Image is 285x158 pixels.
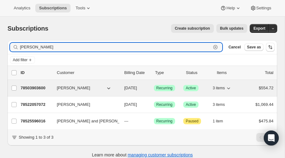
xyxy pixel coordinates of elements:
p: 78503903600 [21,85,52,91]
div: Open Intercom Messenger [264,131,279,146]
div: Items [217,70,243,76]
button: Clear [212,44,219,50]
span: Help [226,6,235,11]
span: Bulk updates [220,26,243,31]
span: Tools [76,6,85,11]
span: [DATE] [124,86,137,90]
div: 78525596016[PERSON_NAME] and [PERSON_NAME]---SuccessRecurringAttentionPaused1 item$475.84 [21,117,273,126]
span: [DATE] [124,102,137,107]
span: $1,069.44 [255,102,273,107]
span: Cancel [228,45,241,50]
span: [PERSON_NAME] and [PERSON_NAME] [57,118,133,124]
button: Export [250,24,269,33]
p: Total [265,70,273,76]
span: Active [186,102,196,107]
button: Create subscription [171,24,214,33]
button: 3 items [213,84,232,92]
span: Recurring [156,119,173,124]
span: Subscriptions [39,6,67,11]
button: Save as [244,43,263,51]
span: [PERSON_NAME] [57,85,90,91]
button: [PERSON_NAME] and [PERSON_NAME] [53,116,115,126]
p: ID [21,70,52,76]
button: Help [216,4,245,12]
button: 1 item [213,117,230,126]
button: Bulk updates [216,24,247,33]
div: IDCustomerBilling DateTypeStatusItemsTotal [21,70,273,76]
button: Tools [72,4,95,12]
div: 78503903600[PERSON_NAME][DATE]SuccessRecurringSuccessActive3 items$554.72 [21,84,273,92]
span: Subscriptions [7,25,48,32]
nav: Pagination [256,133,273,142]
span: [PERSON_NAME] [57,101,90,108]
span: Settings [256,6,271,11]
button: Sort the results [266,43,275,52]
button: 3 items [213,100,232,109]
span: Analytics [14,6,30,11]
button: Analytics [10,4,34,12]
span: $475.84 [259,119,273,123]
span: Create subscription [175,26,210,31]
p: Customer [57,70,119,76]
div: Type [155,70,181,76]
button: Subscriptions [35,4,71,12]
span: Recurring [156,102,173,107]
span: Paused [186,119,199,124]
div: 78522057072[PERSON_NAME][DATE]SuccessRecurringSuccessActive3 items$1,069.44 [21,100,273,109]
input: Filter subscribers [20,43,211,52]
span: Add filter [13,57,27,62]
button: [PERSON_NAME] [53,83,115,93]
button: [PERSON_NAME] [53,100,115,110]
button: Settings [246,4,275,12]
span: Save as [247,45,261,50]
a: managing customer subscriptions [128,152,193,157]
span: 3 items [213,86,225,91]
span: Recurring [156,86,173,91]
span: Active [186,86,196,91]
span: $554.72 [259,86,273,90]
button: Add filter [10,56,35,64]
button: Cancel [226,43,243,51]
span: --- [124,119,128,123]
span: 3 items [213,102,225,107]
p: Showing 1 to 3 of 3 [19,134,53,141]
span: 1 item [213,119,223,124]
p: Billing Date [124,70,150,76]
p: Status [186,70,212,76]
p: 78525596016 [21,118,52,124]
span: Export [253,26,265,31]
p: Learn more about [92,152,193,158]
p: 78522057072 [21,101,52,108]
